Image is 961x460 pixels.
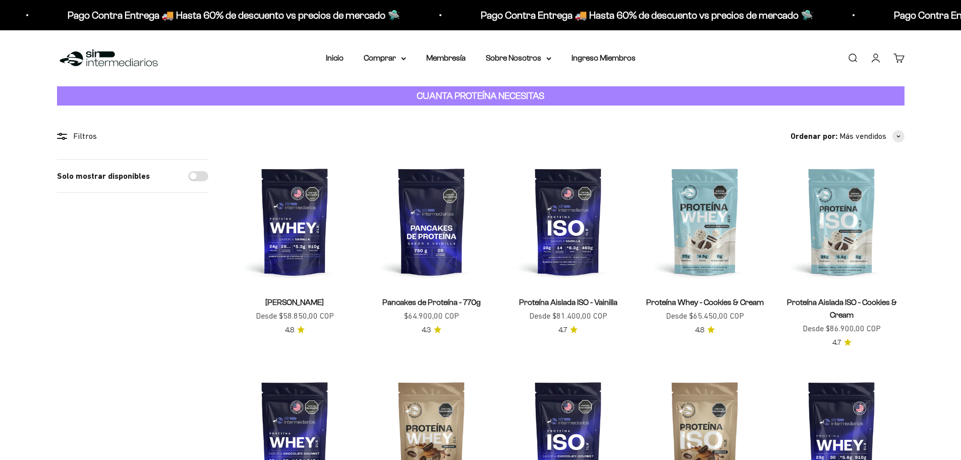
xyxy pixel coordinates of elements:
a: Proteína Aislada ISO - Vainilla [519,298,617,306]
summary: Sobre Nosotros [486,52,551,65]
span: Más vendidos [839,130,886,143]
a: 4.34.3 de 5.0 estrellas [422,325,441,336]
p: Pago Contra Entrega 🚚 Hasta 60% de descuento vs precios de mercado 🛸 [67,7,399,23]
span: 4.8 [285,325,294,336]
a: Pancakes de Proteína - 770g [382,298,481,306]
a: Membresía [426,54,466,62]
sale-price: Desde $86.900,00 COP [803,322,881,335]
a: Inicio [326,54,344,62]
button: Más vendidos [839,130,905,143]
a: [PERSON_NAME] [265,298,324,306]
span: 4.7 [558,325,567,336]
summary: Comprar [364,52,406,65]
span: 4.7 [832,337,841,348]
label: Solo mostrar disponibles [57,170,150,183]
sale-price: $64.900,00 COP [404,310,459,323]
div: Filtros [57,130,208,143]
sale-price: Desde $81.400,00 COP [529,310,607,323]
a: 4.74.7 de 5.0 estrellas [832,337,852,348]
a: 4.84.8 de 5.0 estrellas [285,325,305,336]
sale-price: Desde $65.450,00 COP [666,310,744,323]
span: 4.3 [422,325,431,336]
a: Ingreso Miembros [572,54,636,62]
sale-price: Desde $58.850,00 COP [256,310,334,323]
span: Ordenar por: [790,130,837,143]
a: Proteína Aislada ISO - Cookies & Cream [787,298,897,319]
strong: CUANTA PROTEÍNA NECESITAS [417,90,544,101]
a: 4.74.7 de 5.0 estrellas [558,325,578,336]
a: Proteína Whey - Cookies & Cream [646,298,764,306]
p: Pago Contra Entrega 🚚 Hasta 60% de descuento vs precios de mercado 🛸 [480,7,812,23]
a: 4.84.8 de 5.0 estrellas [695,325,715,336]
span: 4.8 [695,325,704,336]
